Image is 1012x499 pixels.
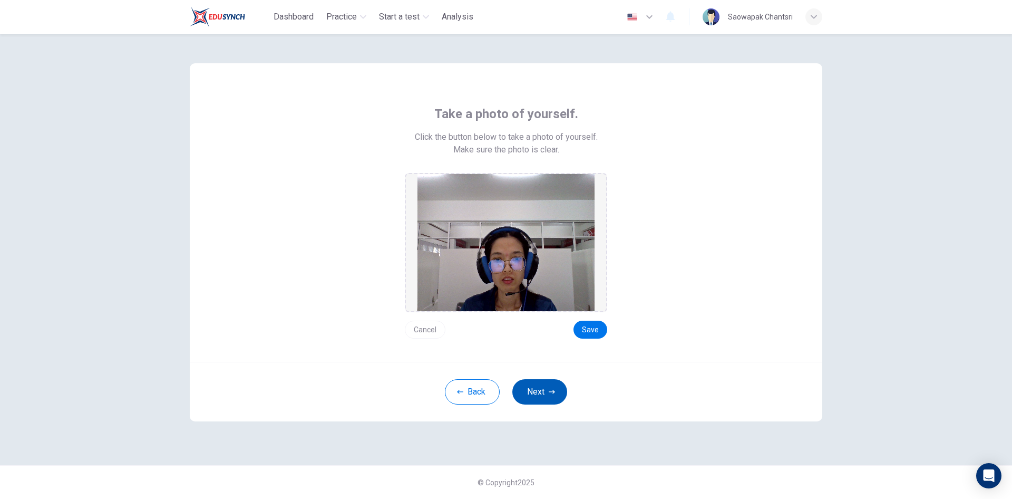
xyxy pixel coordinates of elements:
[478,478,534,487] span: © Copyright 2025
[728,11,793,23] div: Saowapak Chantsri
[375,7,433,26] button: Start a test
[269,7,318,26] button: Dashboard
[326,11,357,23] span: Practice
[437,7,478,26] button: Analysis
[453,143,559,156] span: Make sure the photo is clear.
[573,321,607,339] button: Save
[190,6,269,27] a: Train Test logo
[417,174,595,311] img: preview screemshot
[434,105,578,122] span: Take a photo of yourself.
[322,7,371,26] button: Practice
[445,379,500,405] button: Back
[512,379,567,405] button: Next
[190,6,245,27] img: Train Test logo
[405,321,445,339] button: Cancel
[274,11,314,23] span: Dashboard
[415,131,598,143] span: Click the button below to take a photo of yourself.
[442,11,473,23] span: Analysis
[976,463,1001,488] div: Open Intercom Messenger
[626,13,639,21] img: en
[703,8,719,25] img: Profile picture
[379,11,420,23] span: Start a test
